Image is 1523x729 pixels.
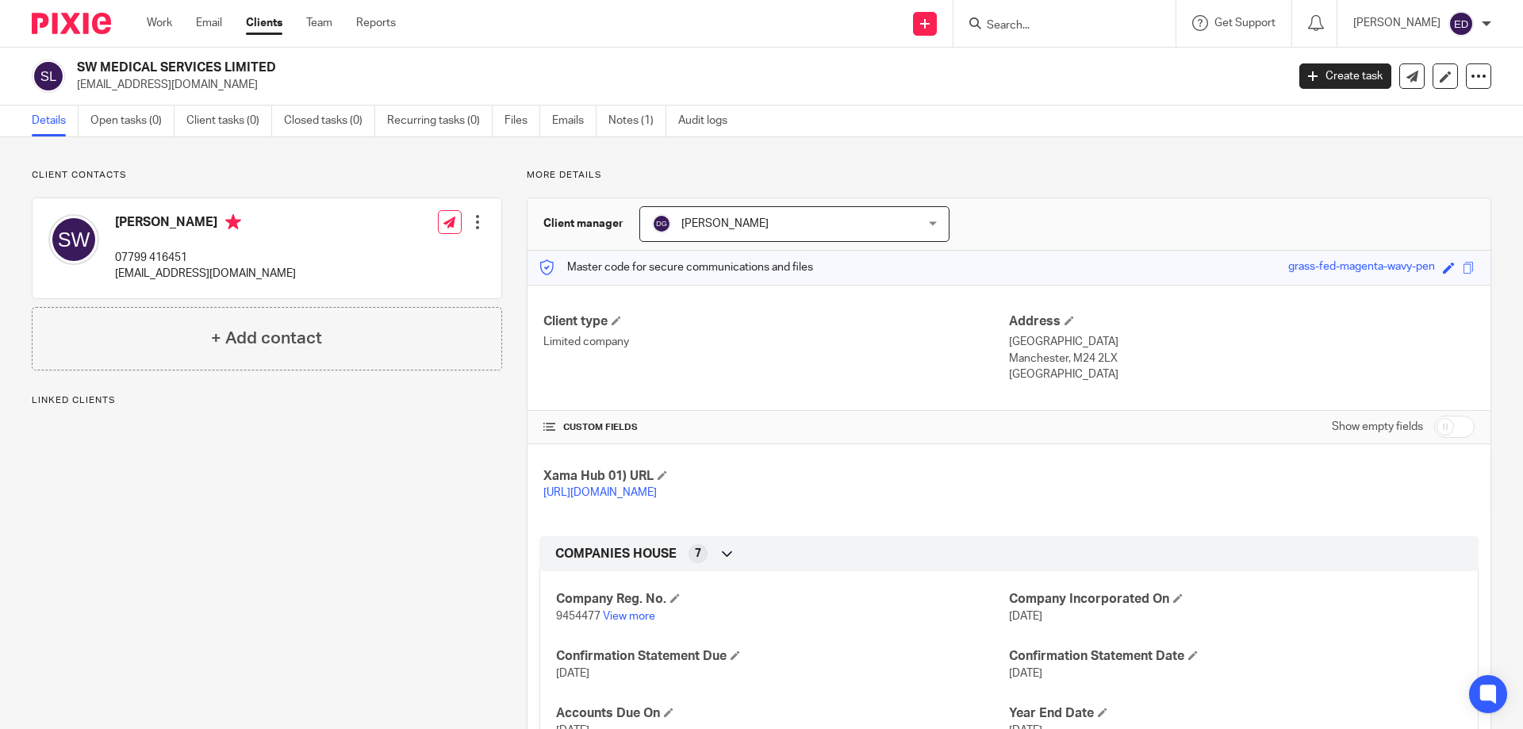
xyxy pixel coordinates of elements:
[90,106,175,136] a: Open tasks (0)
[246,15,282,31] a: Clients
[1009,591,1462,608] h4: Company Incorporated On
[32,13,111,34] img: Pixie
[543,334,1009,350] p: Limited company
[115,266,296,282] p: [EMAIL_ADDRESS][DOMAIN_NAME]
[652,214,671,233] img: svg%3E
[556,591,1009,608] h4: Company Reg. No.
[678,106,739,136] a: Audit logs
[1009,366,1475,382] p: [GEOGRAPHIC_DATA]
[1353,15,1441,31] p: [PERSON_NAME]
[147,15,172,31] a: Work
[356,15,396,31] a: Reports
[1299,63,1391,89] a: Create task
[32,59,65,93] img: svg%3E
[225,214,241,230] i: Primary
[1009,668,1042,679] span: [DATE]
[556,648,1009,665] h4: Confirmation Statement Due
[556,611,600,622] span: 9454477
[211,326,322,351] h4: + Add contact
[681,218,769,229] span: [PERSON_NAME]
[543,487,657,498] a: [URL][DOMAIN_NAME]
[32,106,79,136] a: Details
[504,106,540,136] a: Files
[543,421,1009,434] h4: CUSTOM FIELDS
[77,59,1036,76] h2: SW MEDICAL SERVICES LIMITED
[695,546,701,562] span: 7
[608,106,666,136] a: Notes (1)
[32,394,502,407] p: Linked clients
[543,468,1009,485] h4: Xama Hub 01) URL
[603,611,655,622] a: View more
[387,106,493,136] a: Recurring tasks (0)
[32,169,502,182] p: Client contacts
[556,668,589,679] span: [DATE]
[186,106,272,136] a: Client tasks (0)
[115,250,296,266] p: 07799 416451
[1009,705,1462,722] h4: Year End Date
[552,106,597,136] a: Emails
[77,77,1276,93] p: [EMAIL_ADDRESS][DOMAIN_NAME]
[1214,17,1276,29] span: Get Support
[48,214,99,265] img: svg%3E
[555,546,677,562] span: COMPANIES HOUSE
[1009,611,1042,622] span: [DATE]
[527,169,1491,182] p: More details
[1332,419,1423,435] label: Show empty fields
[539,259,813,275] p: Master code for secure communications and files
[556,705,1009,722] h4: Accounts Due On
[115,214,296,234] h4: [PERSON_NAME]
[1009,334,1475,350] p: [GEOGRAPHIC_DATA]
[1448,11,1474,36] img: svg%3E
[306,15,332,31] a: Team
[543,313,1009,330] h4: Client type
[196,15,222,31] a: Email
[985,19,1128,33] input: Search
[1009,648,1462,665] h4: Confirmation Statement Date
[284,106,375,136] a: Closed tasks (0)
[543,216,623,232] h3: Client manager
[1009,313,1475,330] h4: Address
[1288,259,1435,277] div: grass-fed-magenta-wavy-pen
[1009,351,1475,366] p: Manchester, M24 2LX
